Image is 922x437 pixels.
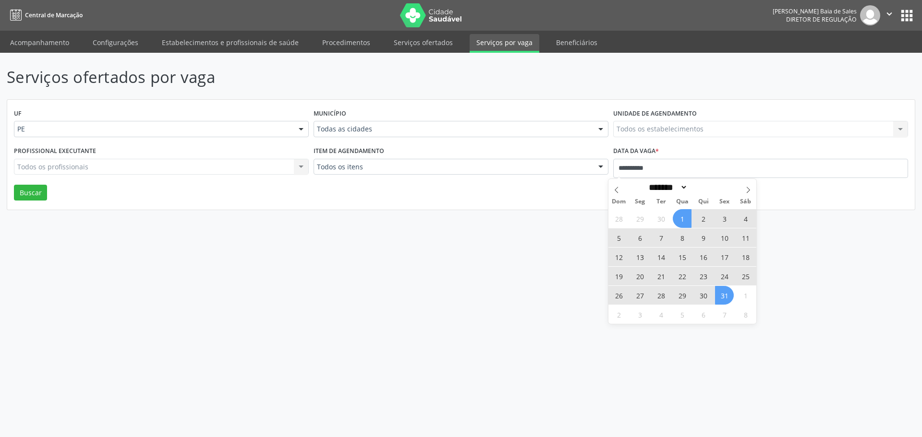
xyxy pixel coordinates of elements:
span: Outubro 12, 2025 [609,248,628,266]
span: Novembro 6, 2025 [694,305,713,324]
span: Outubro 1, 2025 [673,209,691,228]
label: Unidade de agendamento [613,106,697,121]
span: Todas as cidades [317,124,589,134]
span: Outubro 18, 2025 [736,248,755,266]
span: Outubro 20, 2025 [631,267,649,285]
span: Central de Marcação [25,11,83,19]
span: Diretor de regulação [786,15,857,24]
span: Todos os itens [317,162,589,172]
span: Seg [630,199,651,205]
span: Outubro 26, 2025 [609,286,628,305]
span: Outubro 13, 2025 [631,248,649,266]
span: Outubro 14, 2025 [652,248,670,266]
a: Serviços por vaga [470,34,539,53]
span: Outubro 3, 2025 [715,209,734,228]
span: Outubro 31, 2025 [715,286,734,305]
span: Outubro 29, 2025 [673,286,691,305]
img: img [860,5,880,25]
span: Outubro 4, 2025 [736,209,755,228]
span: Outubro 8, 2025 [673,228,691,247]
span: Novembro 7, 2025 [715,305,734,324]
span: Outubro 7, 2025 [652,228,670,247]
a: Procedimentos [315,34,377,51]
span: Ter [651,199,672,205]
select: Month [645,182,688,192]
span: Outubro 17, 2025 [715,248,734,266]
label: UF [14,106,22,121]
span: Setembro 30, 2025 [652,209,670,228]
span: Dom [608,199,630,205]
a: Serviços ofertados [387,34,460,51]
label: Município [314,106,346,121]
span: Outubro 19, 2025 [609,267,628,285]
label: Profissional executante [14,144,96,159]
span: Outubro 23, 2025 [694,267,713,285]
span: Outubro 6, 2025 [631,228,649,247]
span: Outubro 21, 2025 [652,267,670,285]
span: Outubro 24, 2025 [715,267,734,285]
span: Novembro 2, 2025 [609,305,628,324]
a: Central de Marcação [7,7,83,23]
label: Item de agendamento [314,144,384,159]
button: Buscar [14,185,47,201]
div: [PERSON_NAME] Baia de Sales [773,7,857,15]
p: Serviços ofertados por vaga [7,65,643,89]
span: Outubro 28, 2025 [652,286,670,305]
span: Sáb [735,199,756,205]
span: Outubro 25, 2025 [736,267,755,285]
span: Sex [714,199,735,205]
span: Qua [672,199,693,205]
a: Estabelecimentos e profissionais de saúde [155,34,305,51]
span: Outubro 9, 2025 [694,228,713,247]
a: Beneficiários [549,34,604,51]
span: Outubro 5, 2025 [609,228,628,247]
span: Qui [693,199,714,205]
span: Novembro 1, 2025 [736,286,755,305]
input: Year [688,182,719,192]
span: Setembro 29, 2025 [631,209,649,228]
i:  [884,9,895,19]
span: Outubro 30, 2025 [694,286,713,305]
span: Outubro 27, 2025 [631,286,649,305]
a: Configurações [86,34,145,51]
span: Novembro 5, 2025 [673,305,691,324]
span: Outubro 16, 2025 [694,248,713,266]
span: Outubro 2, 2025 [694,209,713,228]
span: Outubro 10, 2025 [715,228,734,247]
span: Novembro 4, 2025 [652,305,670,324]
span: Outubro 11, 2025 [736,228,755,247]
span: Outubro 15, 2025 [673,248,691,266]
span: Outubro 22, 2025 [673,267,691,285]
button:  [880,5,898,25]
label: Data da vaga [613,144,659,159]
span: Novembro 3, 2025 [631,305,649,324]
span: PE [17,124,289,134]
button: apps [898,7,915,24]
a: Acompanhamento [3,34,76,51]
span: Novembro 8, 2025 [736,305,755,324]
span: Setembro 28, 2025 [609,209,628,228]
